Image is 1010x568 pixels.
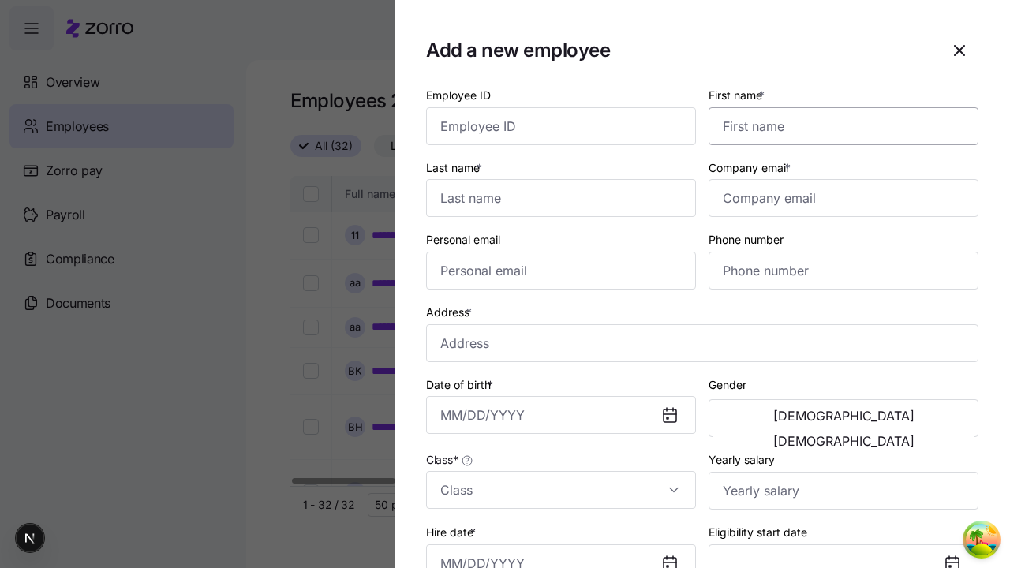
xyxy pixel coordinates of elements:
[426,452,458,468] span: Class *
[426,396,696,434] input: MM/DD/YYYY
[709,179,978,217] input: Company email
[709,376,746,394] label: Gender
[426,231,500,248] label: Personal email
[709,107,978,145] input: First name
[773,409,915,422] span: [DEMOGRAPHIC_DATA]
[426,38,928,62] h1: Add a new employee
[709,252,978,290] input: Phone number
[426,304,475,321] label: Address
[426,471,696,509] input: Class
[426,324,978,362] input: Address
[426,524,479,541] label: Hire date
[426,87,491,104] label: Employee ID
[709,524,807,541] label: Eligibility start date
[709,159,794,177] label: Company email
[426,107,696,145] input: Employee ID
[709,87,768,104] label: First name
[426,376,496,394] label: Date of birth
[773,435,915,447] span: [DEMOGRAPHIC_DATA]
[426,252,696,290] input: Personal email
[709,472,978,510] input: Yearly salary
[426,159,485,177] label: Last name
[709,451,775,469] label: Yearly salary
[709,231,784,248] label: Phone number
[426,179,696,217] input: Last name
[966,524,997,555] button: Open Tanstack query devtools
